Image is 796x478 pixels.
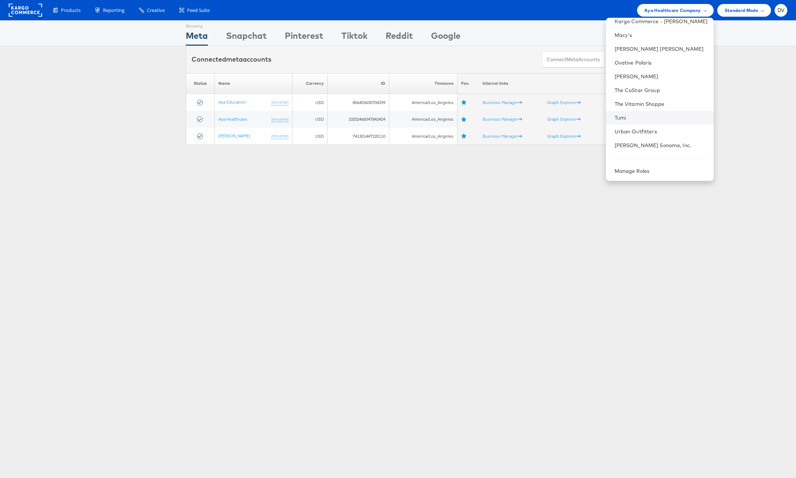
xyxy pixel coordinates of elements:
td: 856403635704339 [327,94,389,111]
td: 10202468347842424 [327,111,389,128]
th: Timezone [389,73,457,94]
a: Graph Explorer [547,133,580,139]
div: Reddit [386,29,413,46]
div: Google [431,29,460,46]
td: 741301447220110 [327,128,389,145]
button: ConnectmetaAccounts [542,51,604,68]
a: (rename) [271,133,288,139]
th: ID [327,73,389,94]
a: Business Manager [483,116,522,122]
a: Aya Education [218,99,246,105]
a: Business Manager [483,100,522,105]
div: Pinterest [285,29,323,46]
a: The CoStar Group [615,87,708,94]
th: Name [214,73,292,94]
a: Tumi [615,114,708,121]
td: America/Los_Angeles [389,94,457,111]
span: meta [566,56,578,63]
a: [PERSON_NAME] [PERSON_NAME] [615,45,708,53]
a: [PERSON_NAME] [218,133,250,138]
a: [PERSON_NAME] [615,73,708,80]
a: Kargo Commerce - [PERSON_NAME] [615,18,708,25]
th: Currency [292,73,327,94]
div: Tiktok [341,29,368,46]
a: [PERSON_NAME] Sonoma, Inc. [615,142,708,149]
a: Manage Roles [615,168,650,174]
span: meta [226,55,243,63]
a: Macy's [615,32,708,39]
a: The Vitamin Shoppe [615,100,708,108]
td: USD [292,111,327,128]
span: DV [777,8,785,13]
td: USD [292,128,327,145]
td: USD [292,94,327,111]
span: Reporting [103,7,124,14]
a: Business Manager [483,133,522,139]
a: Urban Outfitters [615,128,708,135]
span: Feed Suite [187,7,210,14]
div: Snapchat [226,29,267,46]
a: Graph Explorer [547,116,580,122]
div: Showing [186,21,208,29]
div: Connected accounts [192,55,271,64]
a: (rename) [271,116,288,122]
span: Products [61,7,81,14]
a: (rename) [271,99,288,105]
div: Meta [186,29,208,46]
td: America/Los_Angeles [389,128,457,145]
span: Standard Mode [725,7,758,14]
td: America/Los_Angeles [389,111,457,128]
th: Status [186,73,215,94]
a: Aya Healthcare [218,116,247,122]
span: Creative [147,7,165,14]
span: Aya Healthcare Company [644,7,701,14]
a: Ovative Polaris [615,59,708,66]
a: Graph Explorer [547,100,580,105]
